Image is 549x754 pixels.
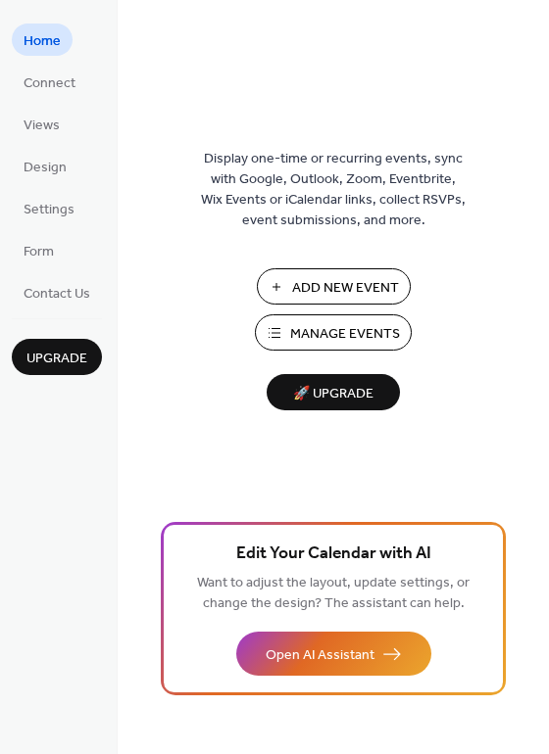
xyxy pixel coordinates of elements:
[24,31,61,52] span: Home
[24,284,90,305] span: Contact Us
[24,200,75,220] span: Settings
[201,149,466,231] span: Display one-time or recurring events, sync with Google, Outlook, Zoom, Eventbrite, Wix Events or ...
[267,374,400,410] button: 🚀 Upgrade
[236,541,431,568] span: Edit Your Calendar with AI
[24,73,75,94] span: Connect
[255,314,412,351] button: Manage Events
[24,116,60,136] span: Views
[266,645,374,666] span: Open AI Assistant
[26,349,87,369] span: Upgrade
[12,192,86,224] a: Settings
[292,278,399,299] span: Add New Event
[12,339,102,375] button: Upgrade
[278,381,388,407] span: 🚀 Upgrade
[24,242,54,262] span: Form
[12,108,72,140] a: Views
[197,570,470,617] span: Want to adjust the layout, update settings, or change the design? The assistant can help.
[290,324,400,345] span: Manage Events
[257,268,411,305] button: Add New Event
[24,158,67,178] span: Design
[12,150,78,182] a: Design
[236,632,431,676] button: Open AI Assistant
[12,24,73,56] a: Home
[12,276,102,308] a: Contact Us
[12,66,87,98] a: Connect
[12,234,66,266] a: Form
